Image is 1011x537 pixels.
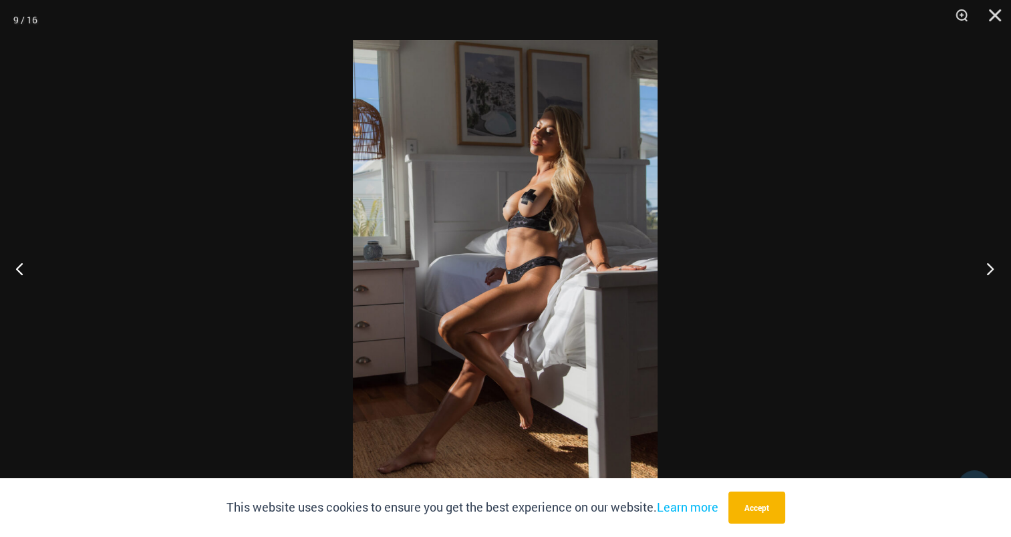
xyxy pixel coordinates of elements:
div: 9 / 16 [13,10,37,30]
p: This website uses cookies to ensure you get the best experience on our website. [227,498,718,518]
img: Nights Fall Silver Leopard 1036 Bra 6046 Thong 06 [353,40,658,497]
button: Accept [728,492,785,524]
a: Learn more [657,499,718,515]
button: Next [961,235,1011,302]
